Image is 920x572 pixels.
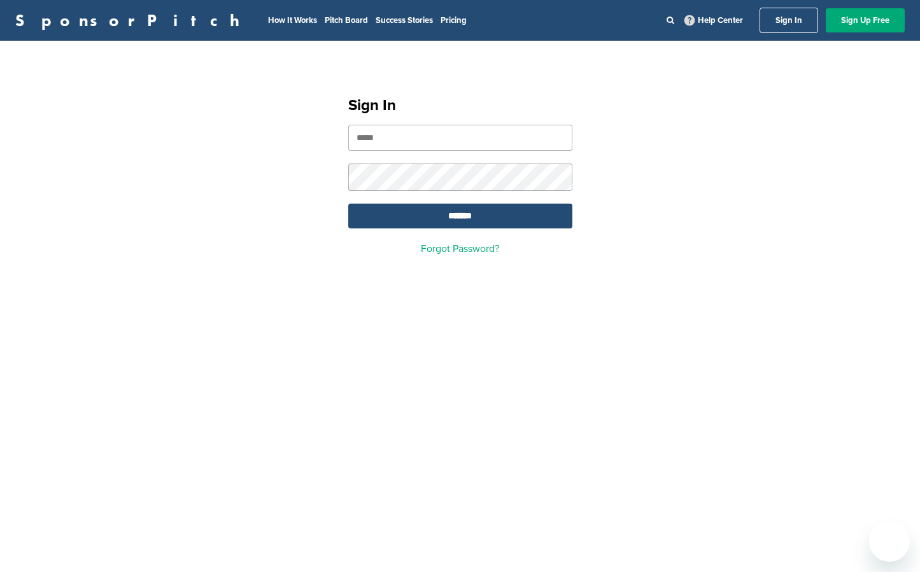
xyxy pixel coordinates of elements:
a: Forgot Password? [421,242,499,255]
a: SponsorPitch [15,12,248,29]
a: How It Works [268,15,317,25]
a: Pricing [441,15,467,25]
iframe: Button to launch messaging window [869,521,910,562]
h1: Sign In [348,94,572,117]
a: Sign In [760,8,818,33]
a: Pitch Board [325,15,368,25]
a: Help Center [682,13,746,28]
a: Success Stories [376,15,433,25]
a: Sign Up Free [826,8,905,32]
